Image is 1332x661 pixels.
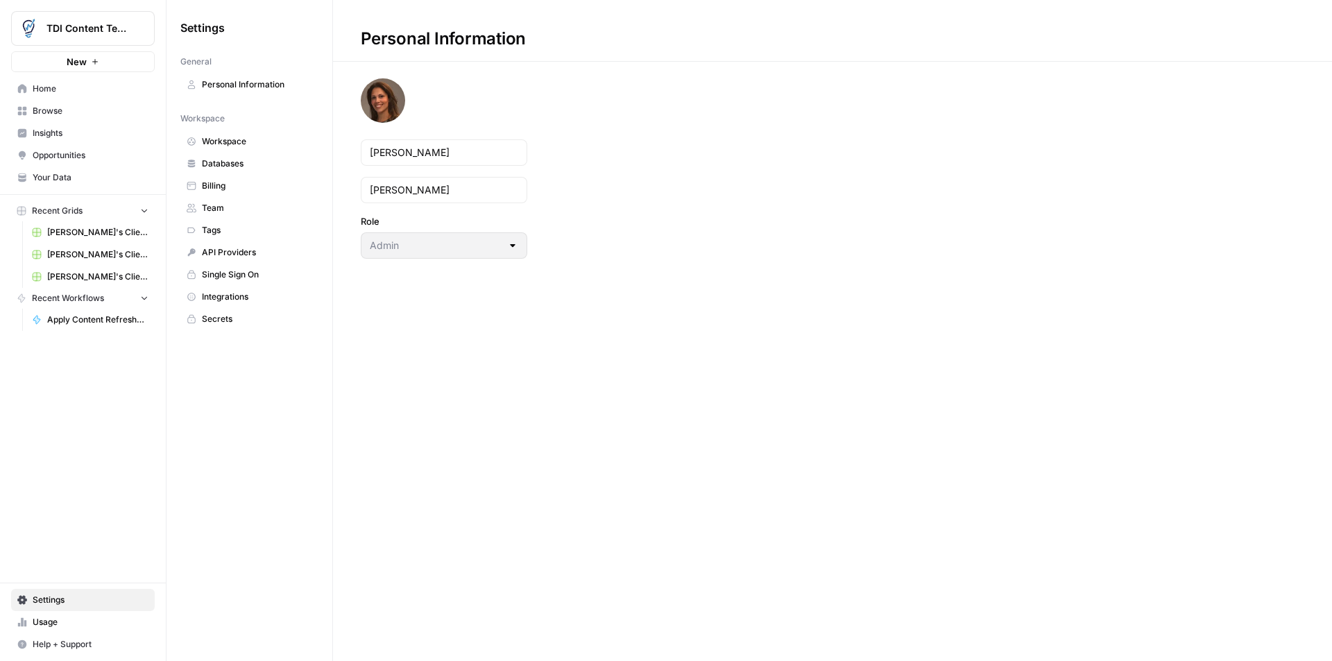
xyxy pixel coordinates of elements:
[180,264,318,286] a: Single Sign On
[11,11,155,46] button: Workspace: TDI Content Team
[11,144,155,166] a: Opportunities
[361,78,405,123] img: avatar
[11,122,155,144] a: Insights
[180,74,318,96] a: Personal Information
[26,243,155,266] a: [PERSON_NAME]'s Clients - New Content
[180,112,225,125] span: Workspace
[46,22,130,35] span: TDI Content Team
[11,78,155,100] a: Home
[11,633,155,655] button: Help + Support
[202,135,312,148] span: Workspace
[67,55,87,69] span: New
[47,271,148,283] span: [PERSON_NAME]'s Clients - New Content
[180,286,318,308] a: Integrations
[33,127,148,139] span: Insights
[202,224,312,237] span: Tags
[16,16,41,41] img: TDI Content Team Logo
[33,149,148,162] span: Opportunities
[202,157,312,170] span: Databases
[32,205,83,217] span: Recent Grids
[47,248,148,261] span: [PERSON_NAME]'s Clients - New Content
[47,226,148,239] span: [PERSON_NAME]'s Clients - Optimizing Content
[202,268,312,281] span: Single Sign On
[202,180,312,192] span: Billing
[180,55,212,68] span: General
[202,202,312,214] span: Team
[180,19,225,36] span: Settings
[33,171,148,184] span: Your Data
[361,214,527,228] label: Role
[26,221,155,243] a: [PERSON_NAME]'s Clients - Optimizing Content
[202,291,312,303] span: Integrations
[180,130,318,153] a: Workspace
[180,153,318,175] a: Databases
[33,83,148,95] span: Home
[11,100,155,122] a: Browse
[180,175,318,197] a: Billing
[180,197,318,219] a: Team
[11,200,155,221] button: Recent Grids
[333,28,554,50] div: Personal Information
[11,51,155,72] button: New
[180,241,318,264] a: API Providers
[11,166,155,189] a: Your Data
[180,219,318,241] a: Tags
[11,611,155,633] a: Usage
[33,638,148,651] span: Help + Support
[32,292,104,304] span: Recent Workflows
[202,313,312,325] span: Secrets
[180,308,318,330] a: Secrets
[33,616,148,628] span: Usage
[11,288,155,309] button: Recent Workflows
[11,589,155,611] a: Settings
[47,314,148,326] span: Apply Content Refresher Brief
[26,266,155,288] a: [PERSON_NAME]'s Clients - New Content
[26,309,155,331] a: Apply Content Refresher Brief
[202,246,312,259] span: API Providers
[33,105,148,117] span: Browse
[202,78,312,91] span: Personal Information
[33,594,148,606] span: Settings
